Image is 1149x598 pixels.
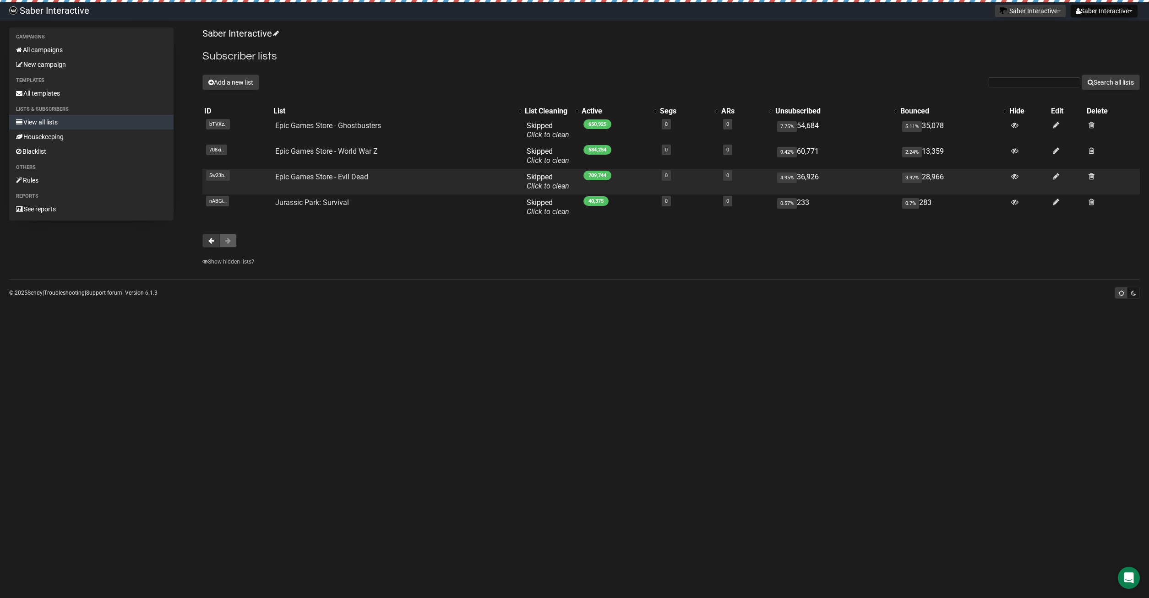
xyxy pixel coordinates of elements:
[9,104,174,115] li: Lists & subscribers
[206,170,230,181] span: 5w23b..
[275,147,378,156] a: Epic Games Store - World War Z
[272,105,523,118] th: List: No sort applied, activate to apply an ascending sort
[726,172,729,178] a: 0
[583,196,609,206] span: 40,375
[202,48,1140,65] h2: Subscriber lists
[9,57,174,72] a: New campaign
[1051,107,1083,116] div: Edit
[773,194,899,220] td: 233
[202,28,278,39] a: Saber Interactive
[665,121,668,127] a: 0
[773,169,899,194] td: 36,926
[1007,105,1049,118] th: Hide: No sort applied, sorting is disabled
[580,105,658,118] th: Active: No sort applied, activate to apply an ascending sort
[275,172,368,181] a: Epic Games Store - Evil Dead
[9,115,174,129] a: View all lists
[582,107,649,116] div: Active
[202,259,254,265] a: Show hidden lists?
[275,121,381,130] a: Epic Games Store - Ghostbusters
[777,147,797,157] span: 9.42%
[773,118,899,143] td: 54,684
[44,290,85,296] a: Troubleshooting
[9,32,174,43] li: Campaigns
[665,198,668,204] a: 0
[275,198,349,207] a: Jurassic Park: Survival
[900,107,998,116] div: Bounced
[899,169,1007,194] td: 28,966
[660,107,710,116] div: Segs
[583,119,611,129] span: 650,925
[583,145,611,155] span: 584,254
[1085,105,1140,118] th: Delete: No sort applied, sorting is disabled
[899,143,1007,169] td: 13,359
[86,290,122,296] a: Support forum
[726,198,729,204] a: 0
[27,290,43,296] a: Sendy
[9,144,174,159] a: Blacklist
[9,86,174,101] a: All templates
[9,75,174,86] li: Templates
[204,107,270,116] div: ID
[9,202,174,216] a: See reports
[527,156,569,165] a: Click to clean
[902,198,919,209] span: 0.7%
[719,105,773,118] th: ARs: No sort applied, activate to apply an ascending sort
[527,198,569,216] span: Skipped
[9,288,158,298] p: © 2025 | | | Version 6.1.3
[527,121,569,139] span: Skipped
[9,6,17,15] img: ec1bccd4d48495f5e7d53d9a520ba7e5
[527,147,569,165] span: Skipped
[902,147,922,157] span: 2.24%
[665,172,668,178] a: 0
[899,118,1007,143] td: 35,078
[721,107,764,116] div: ARs
[665,147,668,153] a: 0
[777,121,797,132] span: 7.75%
[995,5,1066,17] button: Saber Interactive
[1118,567,1140,589] div: Open Intercom Messenger
[527,172,569,190] span: Skipped
[206,119,230,129] span: bTVXz..
[899,105,1007,118] th: Bounced: No sort applied, activate to apply an ascending sort
[1087,107,1138,116] div: Delete
[902,172,922,183] span: 3.92%
[1049,105,1085,118] th: Edit: No sort applied, sorting is disabled
[726,147,729,153] a: 0
[527,182,569,190] a: Click to clean
[777,172,797,183] span: 4.95%
[9,162,174,173] li: Others
[777,198,797,209] span: 0.57%
[1000,7,1007,14] img: 1.png
[523,105,580,118] th: List Cleaning: No sort applied, activate to apply an ascending sort
[202,75,259,90] button: Add a new list
[9,173,174,188] a: Rules
[1009,107,1047,116] div: Hide
[206,196,229,206] span: nABGi..
[525,107,571,116] div: List Cleaning
[527,207,569,216] a: Click to clean
[206,145,227,155] span: 708xi..
[658,105,719,118] th: Segs: No sort applied, activate to apply an ascending sort
[202,105,272,118] th: ID: No sort applied, sorting is disabled
[273,107,514,116] div: List
[9,43,174,57] a: All campaigns
[775,107,889,116] div: Unsubscribed
[9,191,174,202] li: Reports
[583,171,611,180] span: 709,744
[1082,75,1140,90] button: Search all lists
[773,143,899,169] td: 60,771
[899,194,1007,220] td: 283
[9,129,174,144] a: Housekeeping
[1071,5,1138,17] button: Saber Interactive
[773,105,899,118] th: Unsubscribed: No sort applied, activate to apply an ascending sort
[726,121,729,127] a: 0
[527,130,569,139] a: Click to clean
[902,121,922,132] span: 5.11%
